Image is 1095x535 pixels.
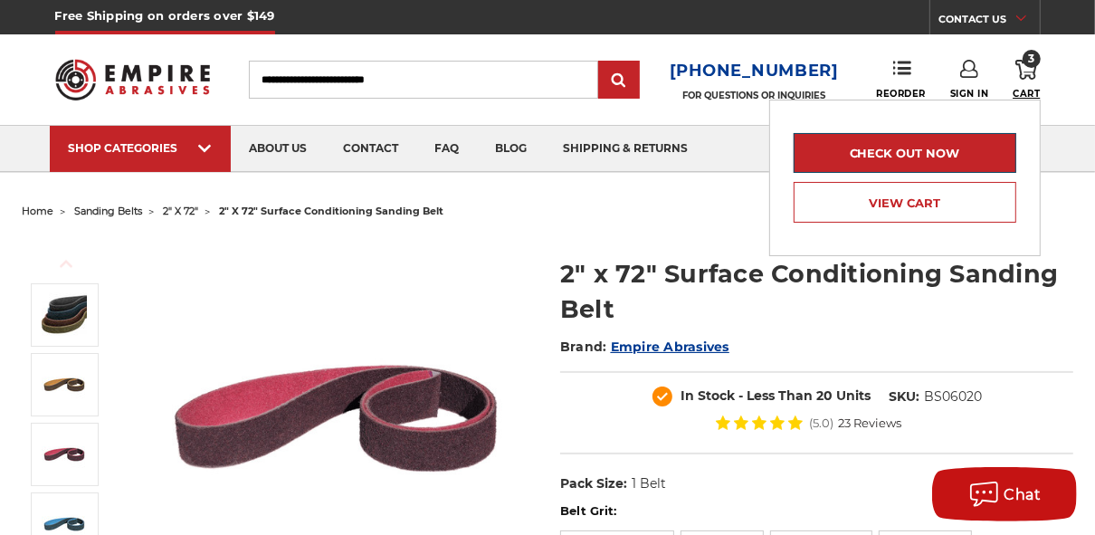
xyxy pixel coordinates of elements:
span: 23 Reviews [838,417,901,429]
label: Belt Grit: [560,502,1073,521]
span: Reorder [876,88,926,100]
h1: 2" x 72" Surface Conditioning Sanding Belt [560,256,1073,327]
a: CONTACT US [939,9,1040,34]
input: Submit [601,62,637,99]
dd: 1 Belt [632,474,666,493]
img: 2" x 72" Medium Surface Conditioning Belt [42,432,87,477]
span: Brand: [560,339,607,355]
dt: Pack Size: [560,474,627,493]
a: shipping & returns [545,126,706,172]
dt: SKU: [889,387,919,406]
a: 2" x 72" [163,205,198,217]
a: [PHONE_NUMBER] [670,58,839,84]
img: 2" x 72" Coarse Surface Conditioning Belt [42,362,87,407]
a: Reorder [876,60,926,99]
img: 2"x72" Surface Conditioning Sanding Belts [42,292,87,338]
span: Units [836,387,871,404]
button: Chat [932,467,1077,521]
span: Cart [1013,88,1040,100]
button: Previous [44,244,88,283]
a: home [22,205,53,217]
span: - Less Than [738,387,813,404]
a: about us [231,126,325,172]
a: contact [325,126,416,172]
a: Empire Abrasives [611,339,729,355]
p: FOR QUESTIONS OR INQUIRIES [670,90,839,101]
img: Empire Abrasives [55,49,210,110]
a: 3 Cart [1013,60,1040,100]
span: In Stock [681,387,735,404]
span: Sign In [950,88,989,100]
span: 2" x 72" surface conditioning sanding belt [219,205,443,217]
span: Chat [1005,486,1042,503]
a: View Cart [794,182,1016,223]
a: sanding belts [74,205,142,217]
span: (5.0) [809,417,833,429]
a: faq [416,126,477,172]
a: blog [477,126,545,172]
dd: BS06020 [924,387,982,406]
div: SHOP CATEGORIES [68,141,213,155]
span: 3 [1023,50,1041,68]
a: Check out now [794,133,1016,173]
span: 20 [816,387,833,404]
